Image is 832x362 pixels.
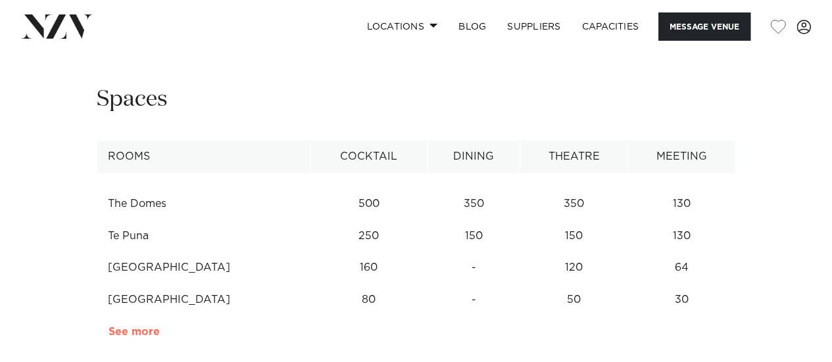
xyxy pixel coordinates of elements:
[497,12,571,41] a: SUPPLIERS
[628,252,735,284] td: 64
[628,141,735,173] th: Meeting
[428,220,520,252] td: 150
[21,14,93,38] img: nzv-logo.png
[428,141,520,173] th: Dining
[520,252,627,284] td: 120
[97,85,168,114] h2: Spaces
[97,188,310,220] td: The Domes
[310,141,428,173] th: Cocktail
[97,252,310,284] td: [GEOGRAPHIC_DATA]
[310,220,428,252] td: 250
[310,284,428,316] td: 80
[520,188,627,220] td: 350
[628,220,735,252] td: 130
[520,141,627,173] th: Theatre
[97,141,310,173] th: Rooms
[628,188,735,220] td: 130
[428,188,520,220] td: 350
[97,284,310,316] td: [GEOGRAPHIC_DATA]
[520,220,627,252] td: 150
[448,12,497,41] a: BLOG
[310,252,428,284] td: 160
[628,284,735,316] td: 30
[310,188,428,220] td: 500
[428,252,520,284] td: -
[572,12,650,41] a: Capacities
[356,12,448,41] a: Locations
[97,220,310,252] td: Te Puna
[658,12,750,41] button: Message Venue
[520,284,627,316] td: 50
[428,284,520,316] td: -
